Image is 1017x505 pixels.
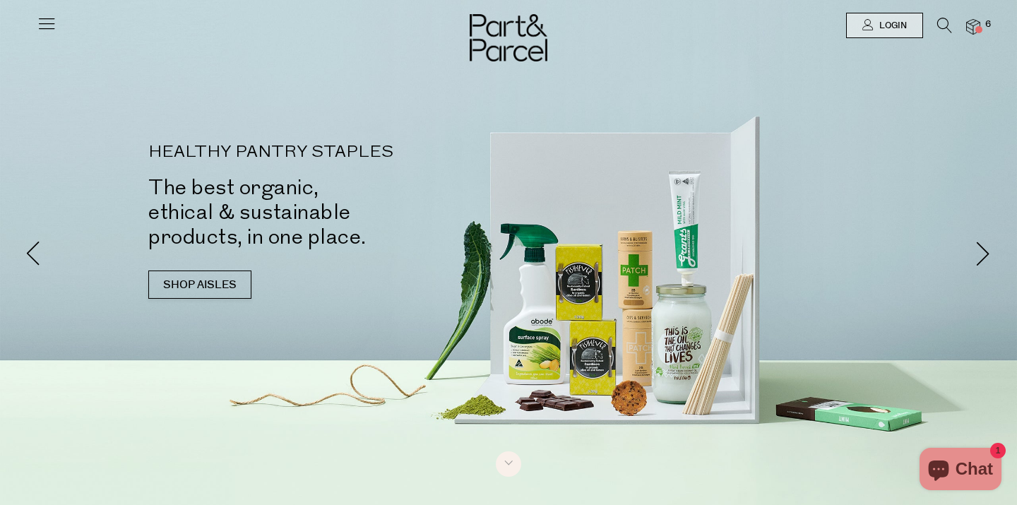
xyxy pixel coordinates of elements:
[876,20,907,32] span: Login
[846,13,923,38] a: Login
[148,271,251,299] a: SHOP AISLES
[148,144,530,161] p: HEALTHY PANTRY STAPLES
[470,14,547,61] img: Part&Parcel
[982,18,994,31] span: 6
[915,448,1006,494] inbox-online-store-chat: Shopify online store chat
[966,19,980,34] a: 6
[148,175,530,249] h2: The best organic, ethical & sustainable products, in one place.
